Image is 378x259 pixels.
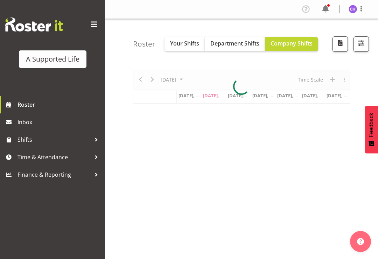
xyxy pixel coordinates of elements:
button: Download a PDF of the roster according to the set date range. [332,36,348,52]
button: Company Shifts [265,37,318,51]
h4: Roster [133,40,155,48]
div: A Supported Life [26,54,79,64]
span: Roster [17,99,101,110]
button: Feedback - Show survey [365,106,378,153]
span: Company Shifts [271,40,313,47]
span: Department Shifts [210,40,259,47]
span: Finance & Reporting [17,169,91,180]
span: Time & Attendance [17,152,91,162]
button: Your Shifts [164,37,205,51]
button: Department Shifts [205,37,265,51]
span: Your Shifts [170,40,199,47]
button: Filter Shifts [353,36,369,52]
img: Rosterit website logo [5,17,63,31]
span: Inbox [17,117,101,127]
span: Shifts [17,134,91,145]
span: Feedback [368,113,374,137]
img: help-xxl-2.png [357,238,364,245]
img: cathleen-hyde-harris5835.jpg [349,5,357,13]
